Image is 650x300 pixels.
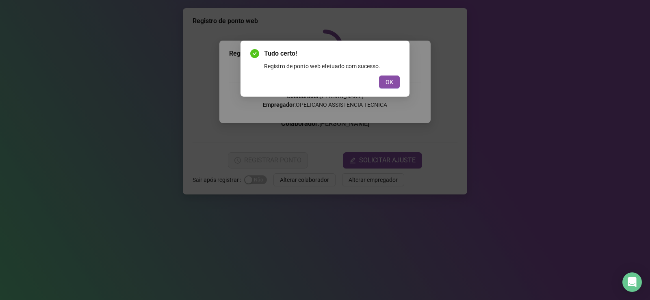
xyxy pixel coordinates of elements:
[386,78,393,86] span: OK
[264,49,400,58] span: Tudo certo!
[379,76,400,88] button: OK
[250,49,259,58] span: check-circle
[264,62,400,71] div: Registro de ponto web efetuado com sucesso.
[622,272,642,292] div: Open Intercom Messenger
